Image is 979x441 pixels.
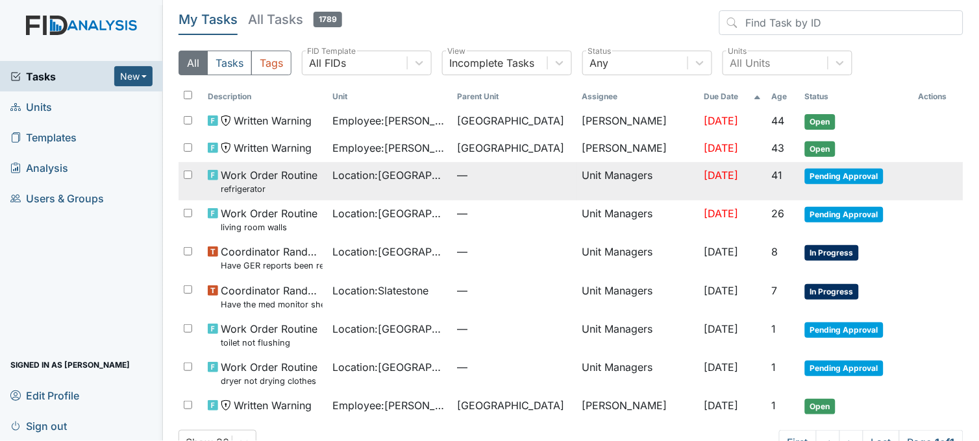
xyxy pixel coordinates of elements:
button: Tags [251,51,291,75]
small: Have GER reports been reviewed by managers within 72 hours of occurrence? [221,259,322,272]
span: Employee : [PERSON_NAME] [333,113,447,128]
span: [DATE] [704,141,739,154]
span: 1 [772,399,776,412]
span: In Progress [805,245,859,261]
span: 8 [772,245,778,258]
small: Have the med monitor sheets been filled out? [221,298,322,311]
small: living room walls [221,221,317,233]
span: Location : Slatestone [333,283,429,298]
th: Assignee [577,86,699,108]
span: 1 [772,361,776,374]
div: Type filter [179,51,291,75]
th: Toggle SortBy [699,86,767,108]
span: — [458,244,572,259]
span: [GEOGRAPHIC_DATA] [458,140,565,156]
div: Any [589,55,608,71]
th: Actions [913,86,963,108]
span: Written Warning [234,113,312,128]
span: [DATE] [704,169,739,182]
span: [DATE] [704,114,739,127]
span: 26 [772,207,785,220]
span: Pending Approval [805,361,884,376]
input: Toggle All Rows Selected [184,91,192,99]
span: Coordinator Random Have GER reports been reviewed by managers within 72 hours of occurrence? [221,244,322,272]
td: Unit Managers [577,239,699,277]
td: [PERSON_NAME] [577,392,699,420]
span: Employee : [PERSON_NAME], Ky'Asia [333,398,447,413]
span: [GEOGRAPHIC_DATA] [458,113,565,128]
span: 1 [772,322,776,335]
span: Edit Profile [10,385,79,405]
th: Toggle SortBy [800,86,913,108]
span: Pending Approval [805,169,884,184]
th: Toggle SortBy [328,86,452,108]
span: 41 [772,169,783,182]
div: Incomplete Tasks [449,55,534,71]
span: [DATE] [704,245,739,258]
div: All FIDs [309,55,346,71]
span: — [458,283,572,298]
span: Work Order Routine refrigerator [221,167,317,195]
span: In Progress [805,284,859,300]
span: Location : [GEOGRAPHIC_DATA] [333,359,447,375]
span: [DATE] [704,361,739,374]
span: Location : [GEOGRAPHIC_DATA] [333,244,447,259]
h5: My Tasks [179,10,238,29]
td: [PERSON_NAME] [577,108,699,135]
span: Written Warning [234,140,312,156]
span: Templates [10,127,77,147]
a: Tasks [10,69,114,84]
td: Unit Managers [577,278,699,316]
td: [PERSON_NAME] [577,135,699,162]
span: Pending Approval [805,207,884,222]
span: — [458,167,572,183]
span: Users & Groups [10,188,104,208]
td: Unit Managers [577,316,699,354]
span: [GEOGRAPHIC_DATA] [458,398,565,413]
th: Toggle SortBy [203,86,327,108]
span: 1789 [314,12,342,27]
h5: All Tasks [248,10,342,29]
span: Open [805,114,836,130]
span: [DATE] [704,284,739,297]
span: 44 [772,114,785,127]
span: 7 [772,284,778,297]
span: Employee : [PERSON_NAME][GEOGRAPHIC_DATA] [333,140,447,156]
span: Work Order Routine dryer not drying clothes [221,359,317,387]
input: Find Task by ID [719,10,963,35]
div: All Units [730,55,770,71]
td: Unit Managers [577,354,699,392]
span: — [458,321,572,337]
small: dryer not drying clothes [221,375,317,387]
th: Toggle SortBy [452,86,577,108]
span: Work Order Routine living room walls [221,206,317,233]
span: [DATE] [704,322,739,335]
span: Written Warning [234,398,312,413]
span: Coordinator Random Have the med monitor sheets been filled out? [221,283,322,311]
th: Toggle SortBy [767,86,800,108]
small: toilet not flushing [221,337,317,349]
span: Location : [GEOGRAPHIC_DATA] [333,206,447,221]
span: Location : [GEOGRAPHIC_DATA] [333,321,447,337]
span: — [458,206,572,221]
small: refrigerator [221,183,317,195]
button: Tasks [207,51,252,75]
button: New [114,66,153,86]
span: Open [805,141,836,157]
span: Open [805,399,836,414]
span: — [458,359,572,375]
span: Work Order Routine toilet not flushing [221,321,317,349]
span: Analysis [10,158,68,178]
td: Unit Managers [577,162,699,200]
span: Signed in as [PERSON_NAME] [10,355,130,375]
span: Units [10,97,52,117]
span: Sign out [10,416,67,436]
span: [DATE] [704,399,739,412]
td: Unit Managers [577,200,699,239]
span: Location : [GEOGRAPHIC_DATA] [333,167,447,183]
span: [DATE] [704,207,739,220]
button: All [179,51,208,75]
span: 43 [772,141,785,154]
span: Pending Approval [805,322,884,338]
